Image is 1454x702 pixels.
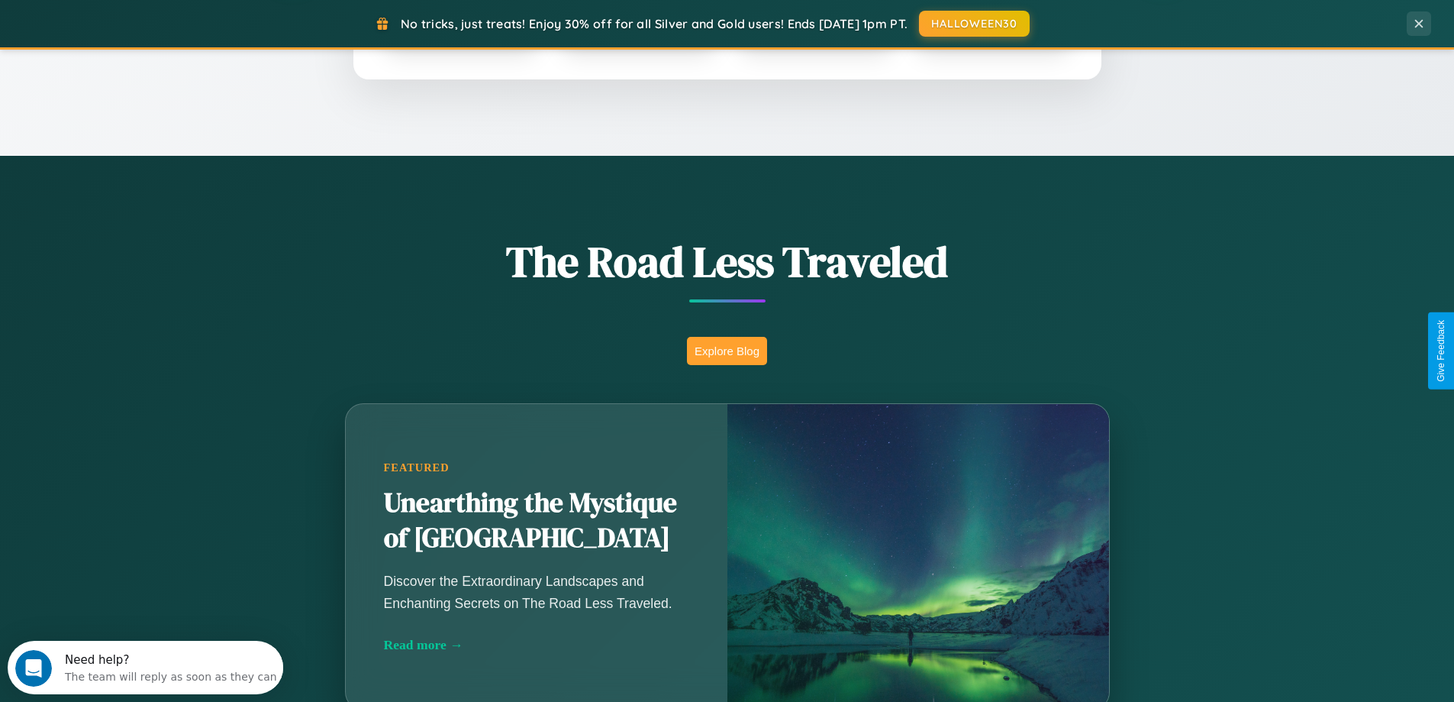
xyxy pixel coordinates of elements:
h1: The Road Less Traveled [269,232,1185,291]
iframe: Intercom live chat discovery launcher [8,641,283,694]
button: HALLOWEEN30 [919,11,1030,37]
div: Open Intercom Messenger [6,6,284,48]
iframe: Intercom live chat [15,650,52,687]
button: Explore Blog [687,337,767,365]
h2: Unearthing the Mystique of [GEOGRAPHIC_DATA] [384,486,689,556]
div: Read more → [384,637,689,653]
p: Discover the Extraordinary Landscapes and Enchanting Secrets on The Road Less Traveled. [384,571,689,613]
div: Need help? [57,13,269,25]
div: Featured [384,461,689,474]
div: The team will reply as soon as they can [57,25,269,41]
span: No tricks, just treats! Enjoy 30% off for all Silver and Gold users! Ends [DATE] 1pm PT. [401,16,908,31]
div: Give Feedback [1436,320,1446,382]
